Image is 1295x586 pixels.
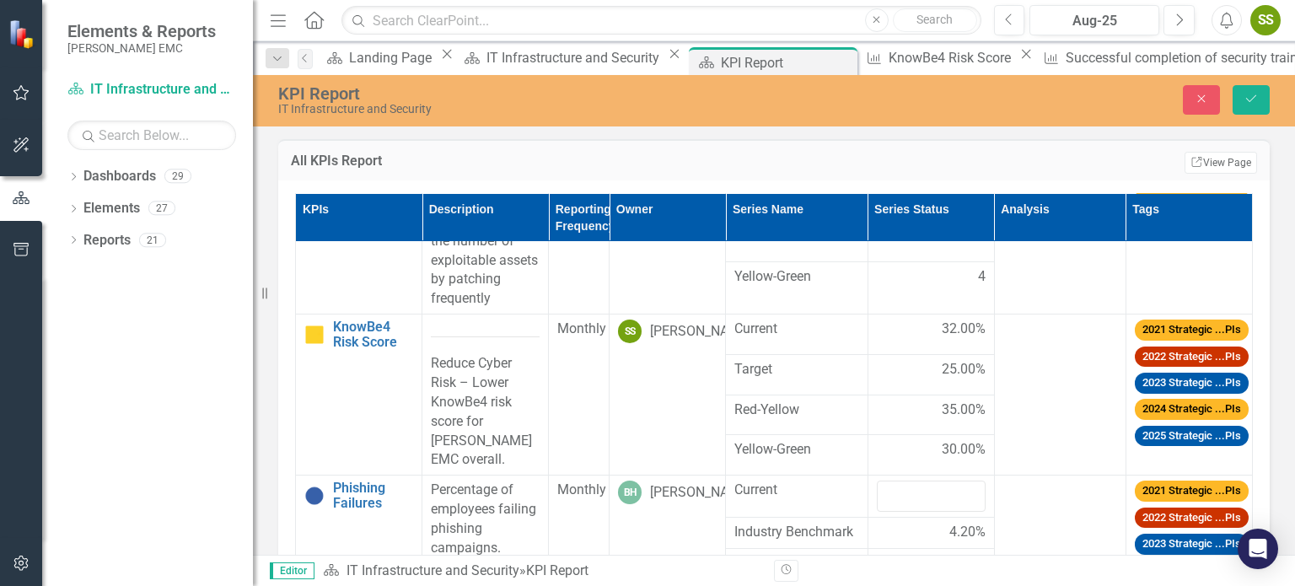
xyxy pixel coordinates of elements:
[942,440,986,460] span: 30.00%
[650,483,751,503] div: [PERSON_NAME]
[164,169,191,184] div: 29
[458,47,664,68] a: IT Infrastructure and Security
[557,320,600,339] div: Monthly
[431,354,540,470] p: Reduce Cyber Risk – Lower KnowBe4 risk score for [PERSON_NAME] EMC overall.
[83,167,156,186] a: Dashboards
[349,47,437,68] div: Landing Page
[278,103,827,116] div: IT Infrastructure and Security
[916,13,953,26] span: Search
[333,320,413,349] a: KnowBe4 Risk Score
[526,562,588,578] div: KPI Report
[304,325,325,345] img: Caution
[333,481,413,510] a: Phishing Failures
[721,52,853,73] div: KPI Report
[949,523,986,542] span: 4.20%
[1250,5,1281,35] button: SS
[1238,529,1278,569] div: Open Intercom Messenger
[8,19,38,48] img: ClearPoint Strategy
[67,121,236,150] input: Search Below...
[861,47,1016,68] a: KnowBe4 Risk Score
[278,84,827,103] div: KPI Report
[1135,320,1249,341] span: 2021 Strategic ...PIs
[304,486,325,506] img: No Information
[1135,508,1249,529] span: 2022 Strategic ...PIs
[1135,347,1249,368] span: 2022 Strategic ...PIs
[942,401,986,420] span: 35.00%
[942,360,986,379] span: 25.00%
[291,153,814,169] h3: All KPIs Report
[968,554,986,573] span: 0%
[734,554,858,573] span: Target
[734,401,858,420] span: Red-Yellow
[1029,5,1159,35] button: Aug-25
[734,523,858,542] span: Industry Benchmark
[1185,152,1257,174] a: View Page
[734,440,858,460] span: Yellow-Green
[270,562,314,579] span: Editor
[618,320,642,343] div: SS
[1135,481,1249,502] span: 2021 Strategic ...PIs
[1135,399,1249,420] span: 2024 Strategic ...PIs
[83,231,131,250] a: Reports
[67,80,236,99] a: IT Infrastructure and Security
[341,6,981,35] input: Search ClearPoint...
[734,360,858,379] span: Target
[67,41,216,55] small: [PERSON_NAME] EMC
[148,202,175,216] div: 27
[323,562,761,581] div: »
[650,322,751,341] div: [PERSON_NAME]
[734,267,858,287] span: Yellow-Green
[139,233,166,247] div: 21
[557,481,600,500] div: Monthly
[321,47,437,68] a: Landing Page
[942,320,986,339] span: 32.00%
[1035,11,1153,31] div: Aug-25
[347,562,519,578] a: IT Infrastructure and Security
[889,47,1016,68] div: KnowBe4 Risk Score
[618,481,642,504] div: BH
[1135,373,1249,394] span: 2023 Strategic ...PIs
[67,21,216,41] span: Elements & Reports
[893,8,977,32] button: Search
[83,199,140,218] a: Elements
[1135,426,1249,447] span: 2025 Strategic ...PIs
[734,481,858,500] span: Current
[1135,534,1249,555] span: 2023 Strategic ...PIs
[978,267,986,287] span: 4
[431,481,540,557] p: Percentage of employees failing phishing campaigns.
[734,320,858,339] span: Current
[486,47,664,68] div: IT Infrastructure and Security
